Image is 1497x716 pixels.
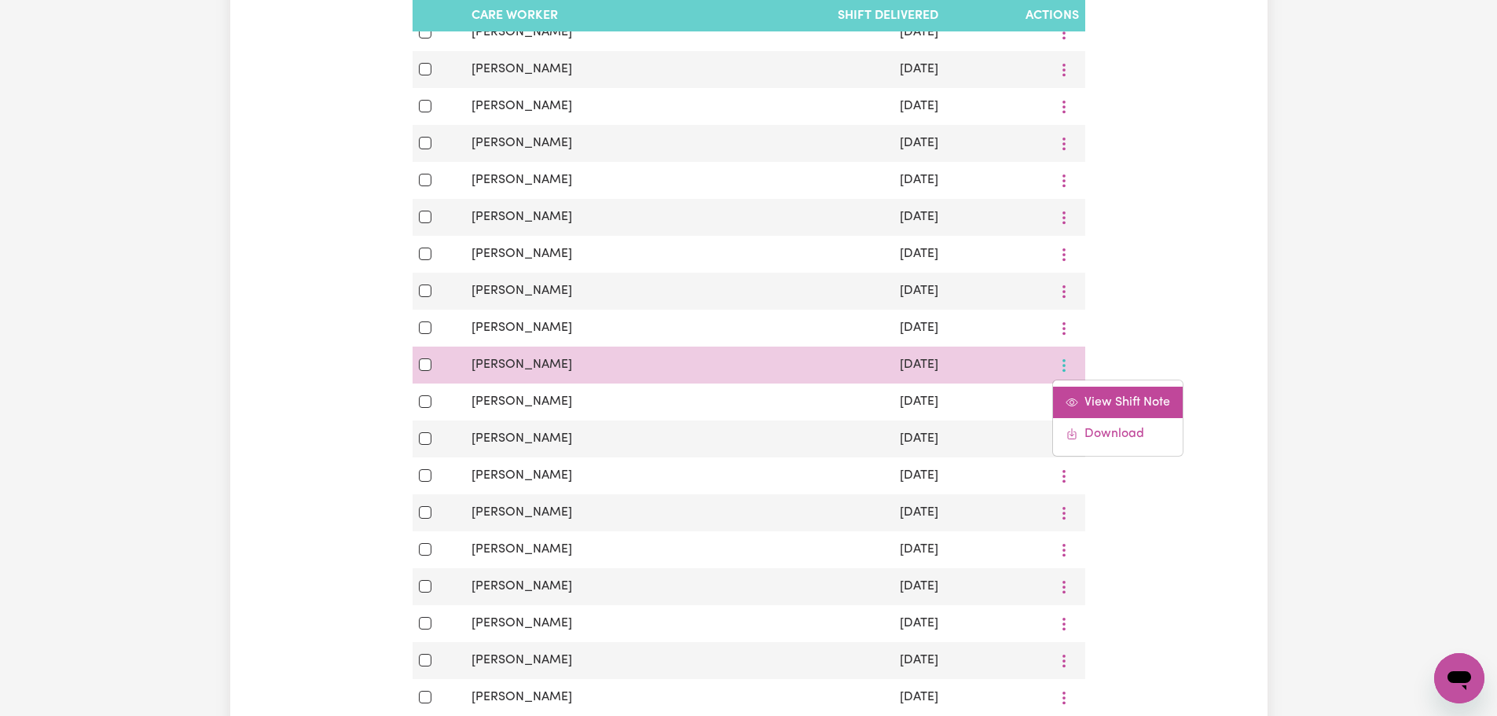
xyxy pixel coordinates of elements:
[705,642,945,679] td: [DATE]
[705,494,945,531] td: [DATE]
[705,51,945,88] td: [DATE]
[1049,685,1079,710] button: More options
[1049,390,1079,414] button: More options
[471,100,572,112] span: [PERSON_NAME]
[471,395,572,408] span: [PERSON_NAME]
[1434,653,1484,703] iframe: Button to launch messaging window
[1049,316,1079,340] button: More options
[1049,575,1079,599] button: More options
[471,506,572,519] span: [PERSON_NAME]
[471,617,572,630] span: [PERSON_NAME]
[471,285,572,297] span: [PERSON_NAME]
[1053,418,1183,450] a: Download
[1049,94,1079,119] button: More options
[471,26,572,39] span: [PERSON_NAME]
[705,679,945,716] td: [DATE]
[471,211,572,223] span: [PERSON_NAME]
[471,321,572,334] span: [PERSON_NAME]
[471,63,572,75] span: [PERSON_NAME]
[705,568,945,605] td: [DATE]
[1049,353,1079,377] button: More options
[1049,611,1079,636] button: More options
[1049,427,1079,451] button: More options
[705,199,945,236] td: [DATE]
[705,273,945,310] td: [DATE]
[471,174,572,186] span: [PERSON_NAME]
[471,580,572,593] span: [PERSON_NAME]
[705,125,945,162] td: [DATE]
[1084,396,1170,409] span: View Shift Note
[1049,279,1079,303] button: More options
[471,9,558,22] span: Care Worker
[1049,242,1079,266] button: More options
[471,469,572,482] span: [PERSON_NAME]
[471,654,572,666] span: [PERSON_NAME]
[1049,648,1079,673] button: More options
[1049,131,1079,156] button: More options
[1049,57,1079,82] button: More options
[705,605,945,642] td: [DATE]
[705,162,945,199] td: [DATE]
[471,248,572,260] span: [PERSON_NAME]
[705,531,945,568] td: [DATE]
[1049,501,1079,525] button: More options
[705,236,945,273] td: [DATE]
[705,14,945,51] td: [DATE]
[471,432,572,445] span: [PERSON_NAME]
[705,457,945,494] td: [DATE]
[471,691,572,703] span: [PERSON_NAME]
[705,347,945,384] td: [DATE]
[705,384,945,420] td: [DATE]
[705,88,945,125] td: [DATE]
[1049,205,1079,229] button: More options
[471,358,572,371] span: [PERSON_NAME]
[1049,168,1079,193] button: More options
[705,420,945,457] td: [DATE]
[1049,20,1079,45] button: More options
[471,543,572,556] span: [PERSON_NAME]
[1053,387,1183,418] a: View Shift Note
[705,310,945,347] td: [DATE]
[1049,538,1079,562] button: More options
[1049,464,1079,488] button: More options
[1052,380,1183,457] div: More options
[471,137,572,149] span: [PERSON_NAME]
